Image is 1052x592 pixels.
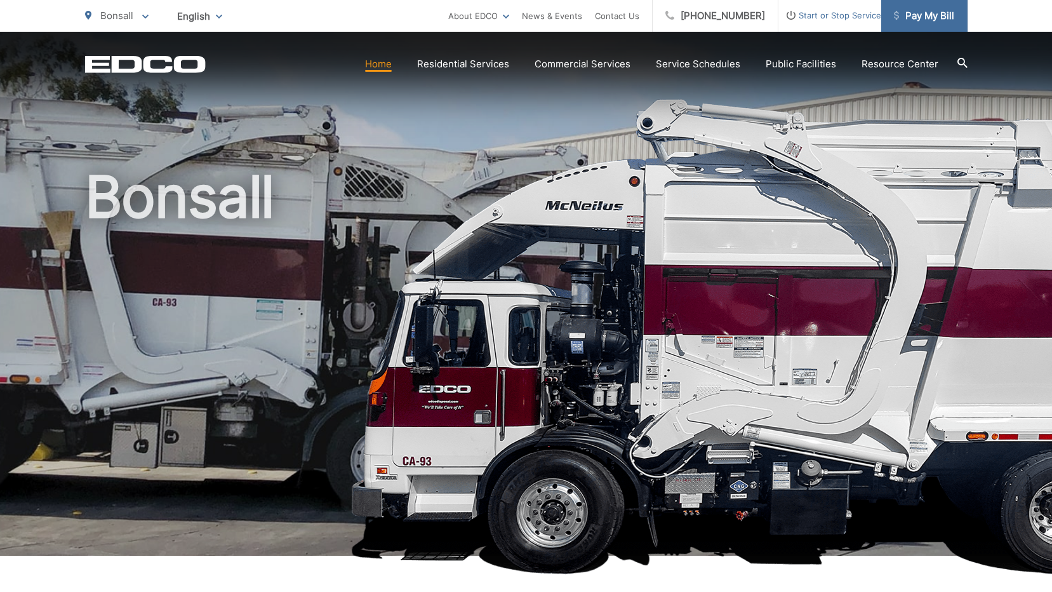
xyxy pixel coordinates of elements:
span: Bonsall [100,10,133,22]
a: News & Events [522,8,582,24]
a: EDCD logo. Return to the homepage. [85,55,206,73]
h1: Bonsall [85,165,968,567]
a: Service Schedules [656,57,740,72]
a: Home [365,57,392,72]
a: About EDCO [448,8,509,24]
a: Commercial Services [535,57,630,72]
a: Residential Services [417,57,509,72]
a: Contact Us [595,8,639,24]
a: Resource Center [862,57,938,72]
span: English [168,5,232,27]
span: Pay My Bill [894,8,954,24]
a: Public Facilities [766,57,836,72]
